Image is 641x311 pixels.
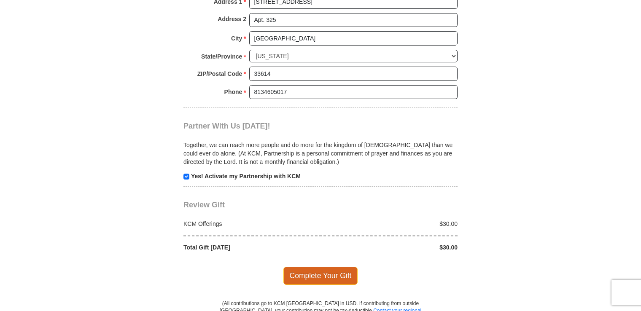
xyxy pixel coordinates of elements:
span: Complete Your Gift [283,267,358,284]
strong: Yes! Activate my Partnership with KCM [191,173,301,180]
div: $30.00 [320,220,462,228]
strong: State/Province [201,51,242,62]
p: Together, we can reach more people and do more for the kingdom of [DEMOGRAPHIC_DATA] than we coul... [183,141,458,166]
strong: Phone [224,86,242,98]
div: $30.00 [320,243,462,252]
strong: ZIP/Postal Code [197,68,242,80]
span: Partner With Us [DATE]! [183,122,270,130]
div: KCM Offerings [179,220,321,228]
div: Total Gift [DATE] [179,243,321,252]
strong: Address 2 [218,13,246,25]
strong: City [231,32,242,44]
span: Review Gift [183,201,225,209]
